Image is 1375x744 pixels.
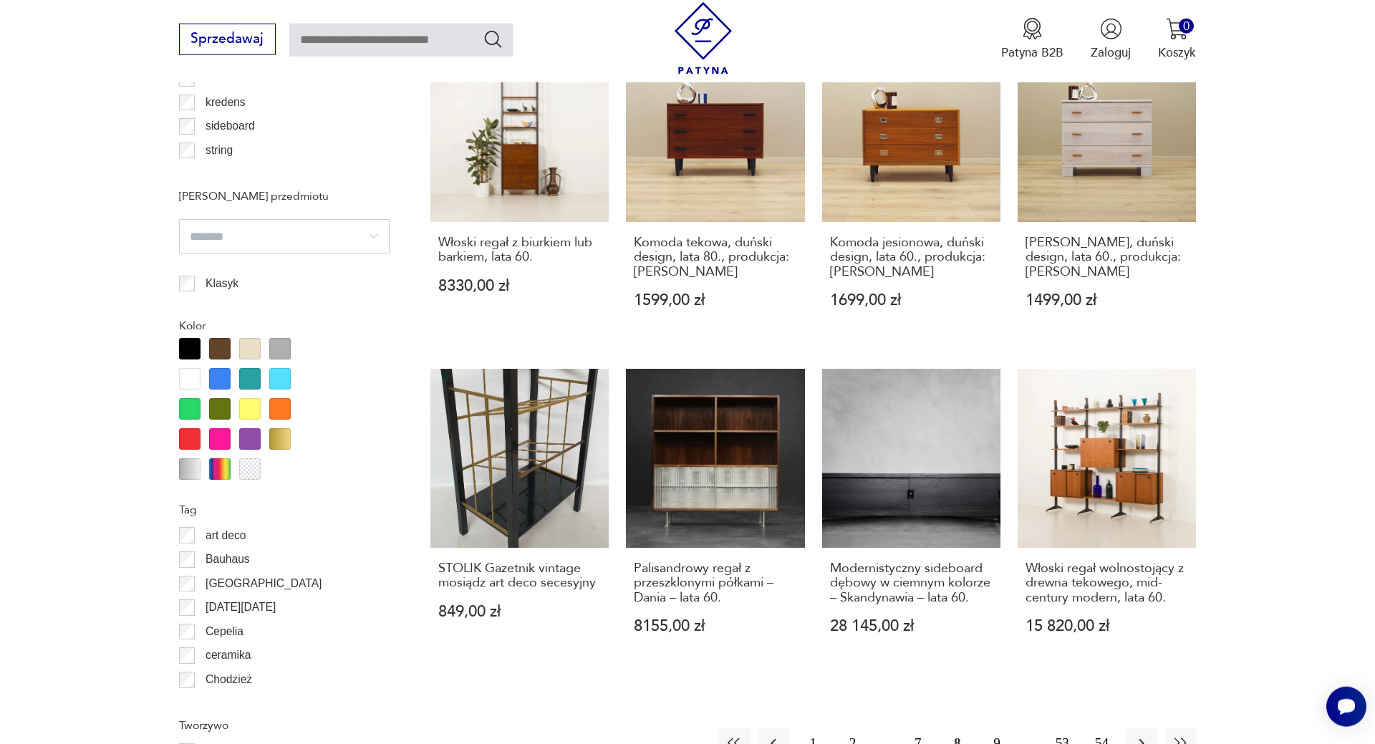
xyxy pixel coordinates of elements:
iframe: Smartsupp widget button [1326,687,1366,727]
a: Palisandrowy regał z przeszklonymi półkami – Dania – lata 60.Palisandrowy regał z przeszklonymi p... [626,369,804,667]
a: Komoda sosnowa, duński design, lata 60., produkcja: Dania[PERSON_NAME], duński design, lata 60., ... [1018,43,1196,342]
p: Koszyk [1158,44,1196,61]
a: Sprzedawaj [179,34,276,46]
p: 8155,00 zł [634,619,797,634]
p: Klasyk [206,274,238,293]
button: Zaloguj [1091,18,1131,61]
p: [DATE][DATE] [206,598,276,617]
img: Ikonka użytkownika [1100,18,1122,40]
h3: [PERSON_NAME], duński design, lata 60., produkcja: [PERSON_NAME] [1026,236,1189,279]
p: 1699,00 zł [830,293,993,308]
p: Cepelia [206,622,243,641]
a: Komoda tekowa, duński design, lata 80., produkcja: DaniaKomoda tekowa, duński design, lata 80., p... [626,43,804,342]
p: kredens [206,93,245,112]
a: Ikona medaluPatyna B2B [1001,18,1063,61]
button: 0Koszyk [1158,18,1196,61]
p: 8330,00 zł [438,279,602,294]
h3: Włoski regał z biurkiem lub barkiem, lata 60. [438,236,602,265]
p: Patyna B2B [1001,44,1063,61]
p: Chodzież [206,670,252,689]
a: Włoski regał wolnostojący z drewna tekowego, mid-century modern, lata 60.Włoski regał wolnostojąc... [1018,369,1196,667]
a: STOLIK Gazetnik vintage mosiądz art deco secesyjnySTOLIK Gazetnik vintage mosiądz art deco secesy... [430,369,609,667]
button: Sprzedawaj [179,24,276,55]
p: string [206,141,233,160]
img: Ikona medalu [1021,18,1043,40]
button: Szukaj [483,29,503,49]
p: [GEOGRAPHIC_DATA] [206,574,322,593]
p: sideboard [206,117,255,135]
h3: Palisandrowy regał z przeszklonymi półkami – Dania – lata 60. [634,561,797,605]
a: Modernistyczny sideboard dębowy w ciemnym kolorze – Skandynawia – lata 60.Modernistyczny sideboar... [822,369,1000,667]
p: Kolor [179,317,390,335]
p: Bauhaus [206,550,250,569]
h3: STOLIK Gazetnik vintage mosiądz art deco secesyjny [438,561,602,591]
p: [PERSON_NAME] przedmiotu [179,187,390,206]
img: Ikona koszyka [1166,18,1188,40]
p: art deco [206,526,246,545]
a: Komoda jesionowa, duński design, lata 60., produkcja: DaniaKomoda jesionowa, duński design, lata ... [822,43,1000,342]
p: 28 145,00 zł [830,619,993,634]
p: Tag [179,501,390,519]
p: witryna [206,165,241,184]
p: 15 820,00 zł [1026,619,1189,634]
img: Patyna - sklep z meblami i dekoracjami vintage [667,2,740,74]
h3: Włoski regał wolnostojący z drewna tekowego, mid-century modern, lata 60. [1026,561,1189,605]
p: 1499,00 zł [1026,293,1189,308]
button: Patyna B2B [1001,18,1063,61]
a: Włoski regał z biurkiem lub barkiem, lata 60.Włoski regał z biurkiem lub barkiem, lata 60.8330,00 zł [430,43,609,342]
div: 0 [1179,19,1194,34]
h3: Komoda jesionowa, duński design, lata 60., produkcja: [PERSON_NAME] [830,236,993,279]
p: 1599,00 zł [634,293,797,308]
p: ceramika [206,646,251,665]
p: 849,00 zł [438,604,602,619]
p: Zaloguj [1091,44,1131,61]
p: Ćmielów [206,695,249,713]
h3: Modernistyczny sideboard dębowy w ciemnym kolorze – Skandynawia – lata 60. [830,561,993,605]
h3: Komoda tekowa, duński design, lata 80., produkcja: [PERSON_NAME] [634,236,797,279]
p: Tworzywo [179,716,390,735]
